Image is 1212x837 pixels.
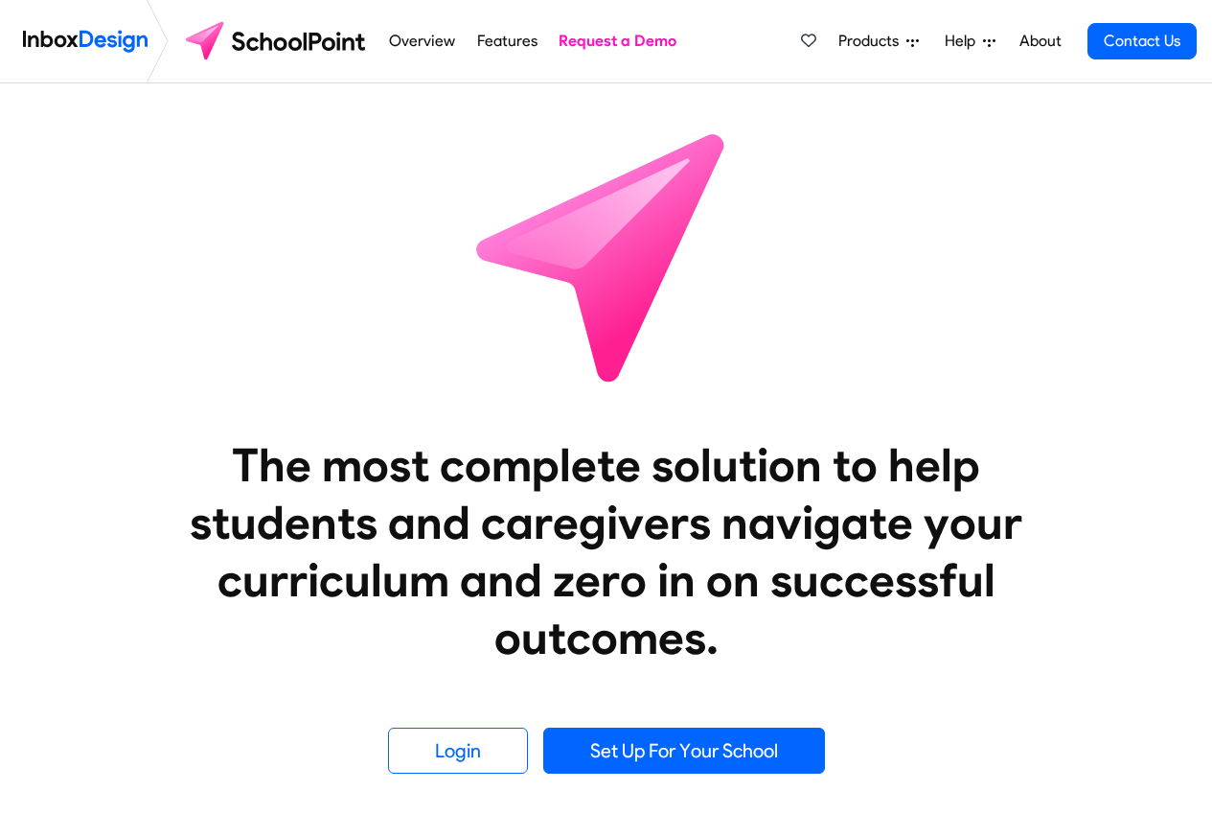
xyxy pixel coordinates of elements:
[554,22,682,60] a: Request a Demo
[471,22,542,60] a: Features
[1014,22,1066,60] a: About
[434,83,779,429] img: icon_schoolpoint.svg
[945,30,983,53] span: Help
[937,22,1003,60] a: Help
[388,728,528,774] a: Login
[176,18,378,64] img: schoolpoint logo
[838,30,906,53] span: Products
[384,22,461,60] a: Overview
[151,436,1062,666] heading: The most complete solution to help students and caregivers navigate your curriculum and zero in o...
[831,22,926,60] a: Products
[1087,23,1197,59] a: Contact Us
[543,728,825,774] a: Set Up For Your School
